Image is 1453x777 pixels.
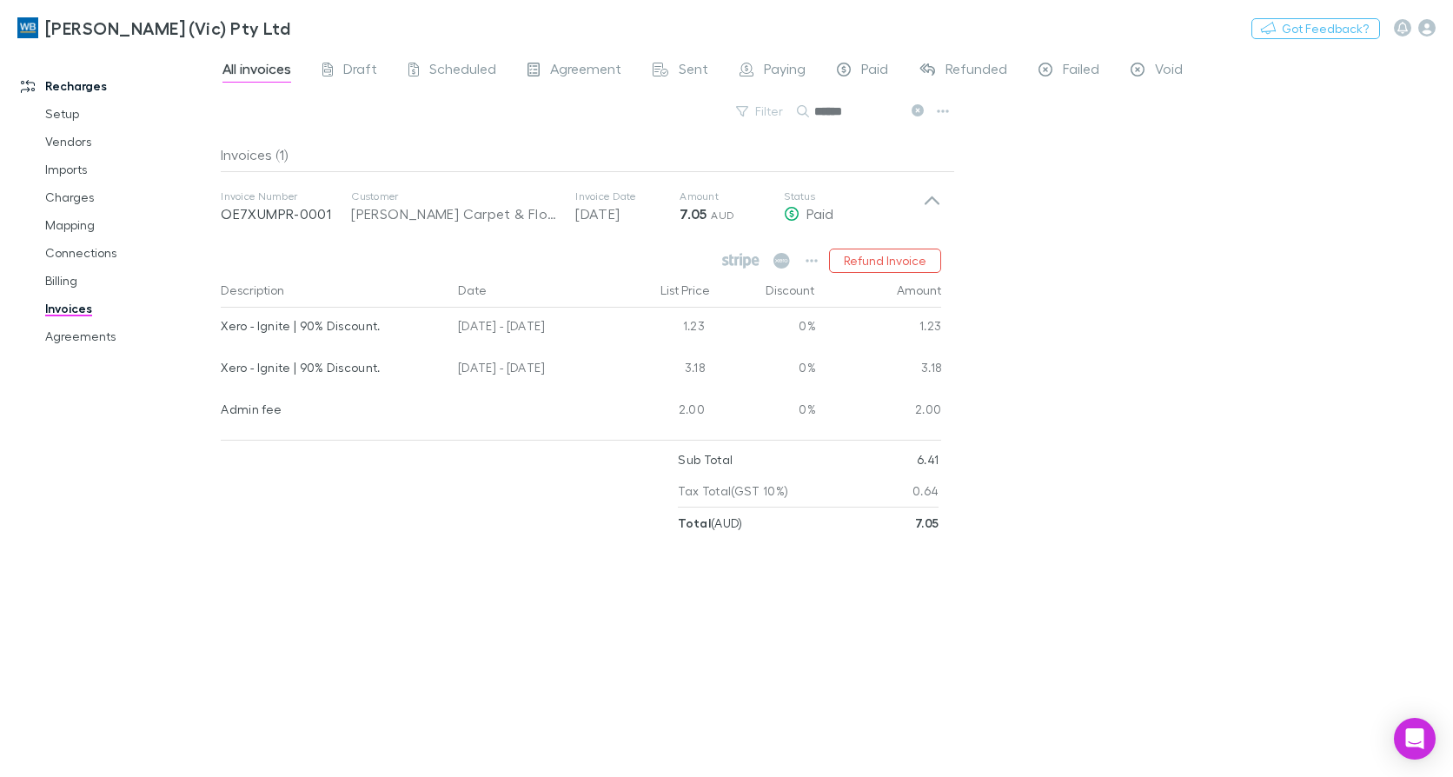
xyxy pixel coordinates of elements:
[429,60,496,83] span: Scheduled
[912,475,939,507] p: 0.64
[678,508,742,539] p: ( AUD )
[3,72,230,100] a: Recharges
[575,189,680,203] p: Invoice Date
[679,60,708,83] span: Sent
[917,444,939,475] p: 6.41
[45,17,290,38] h3: [PERSON_NAME] (Vic) Pty Ltd
[712,308,816,349] div: 0%
[806,205,833,222] span: Paid
[343,60,377,83] span: Draft
[1155,60,1183,83] span: Void
[607,349,712,391] div: 3.18
[28,322,230,350] a: Agreements
[712,349,816,391] div: 0%
[351,203,558,224] div: [PERSON_NAME] Carpet & Flooring Mentone Pty Ltd (TA Choices Flooring Parkdale)
[607,308,712,349] div: 1.23
[221,189,351,203] p: Invoice Number
[575,203,680,224] p: [DATE]
[28,267,230,295] a: Billing
[816,308,942,349] div: 1.23
[221,308,444,344] div: Xero - Ignite | 90% Discount.
[1251,18,1380,39] button: Got Feedback?
[678,475,788,507] p: Tax Total (GST 10%)
[550,60,621,83] span: Agreement
[28,239,230,267] a: Connections
[784,189,923,203] p: Status
[764,60,806,83] span: Paying
[711,209,734,222] span: AUD
[351,189,558,203] p: Customer
[207,172,955,242] div: Invoice NumberOE7XUMPR-0001Customer[PERSON_NAME] Carpet & Flooring Mentone Pty Ltd (TA Choices Fl...
[222,60,291,83] span: All invoices
[829,249,941,273] button: Refund Invoice
[221,349,444,386] div: Xero - Ignite | 90% Discount.
[28,100,230,128] a: Setup
[607,391,712,433] div: 2.00
[680,189,784,203] p: Amount
[221,203,351,224] p: OE7XUMPR-0001
[678,444,733,475] p: Sub Total
[451,308,607,349] div: [DATE] - [DATE]
[816,391,942,433] div: 2.00
[451,349,607,391] div: [DATE] - [DATE]
[816,349,942,391] div: 3.18
[28,295,230,322] a: Invoices
[1063,60,1099,83] span: Failed
[28,156,230,183] a: Imports
[7,7,301,49] a: [PERSON_NAME] (Vic) Pty Ltd
[727,101,793,122] button: Filter
[28,183,230,211] a: Charges
[1394,718,1436,760] div: Open Intercom Messenger
[28,211,230,239] a: Mapping
[678,515,711,530] strong: Total
[221,391,444,428] div: Admin fee
[28,128,230,156] a: Vendors
[680,205,707,222] strong: 7.05
[712,391,816,433] div: 0%
[17,17,38,38] img: William Buck (Vic) Pty Ltd's Logo
[861,60,888,83] span: Paid
[945,60,1007,83] span: Refunded
[915,515,939,530] strong: 7.05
